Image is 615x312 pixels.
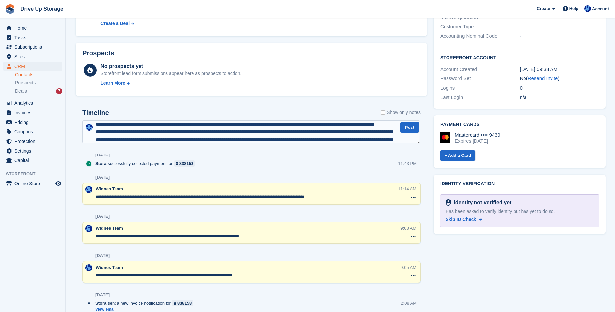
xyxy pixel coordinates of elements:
img: Identity Verification Ready [446,199,451,206]
img: Widnes Team [86,124,93,131]
span: Create [537,5,550,12]
a: menu [3,62,62,71]
div: Identity not verified yet [451,199,511,207]
a: Contacts [15,72,62,78]
div: 838158 [179,160,193,167]
div: 11:14 AM [398,186,416,192]
span: Online Store [14,179,54,188]
span: Help [569,5,578,12]
img: Widnes Team [584,5,591,12]
div: 11:43 PM [398,160,417,167]
h2: Identity verification [440,181,599,186]
a: Skip ID Check [446,216,482,223]
div: [DATE] [95,153,110,158]
span: Prospects [15,80,36,86]
div: 2:08 AM [401,300,417,306]
span: Deals [15,88,27,94]
div: [DATE] [95,253,110,258]
a: menu [3,118,62,127]
h2: Storefront Account [440,54,599,61]
div: No [520,75,599,82]
div: sent a new invoice notification for [95,300,196,306]
span: Account [592,6,609,12]
span: Skip ID Check [446,217,476,222]
div: 838158 [177,300,192,306]
div: Customer Type [440,23,520,31]
span: Widnes Team [96,186,123,191]
h2: Payment cards [440,122,599,127]
a: menu [3,23,62,33]
input: Show only notes [381,109,385,116]
div: Account Created [440,66,520,73]
div: 9:08 AM [400,225,416,231]
img: Widnes Team [85,264,92,271]
span: Widnes Team [96,265,123,270]
div: [DATE] [95,214,110,219]
div: [DATE] [95,175,110,180]
img: Widnes Team [85,186,92,193]
a: Prospects [15,79,62,86]
div: Accounting Nominal Code [440,32,520,40]
span: Invoices [14,108,54,117]
a: menu [3,52,62,61]
a: Deals 7 [15,88,62,95]
span: Settings [14,146,54,156]
h2: Prospects [82,49,114,57]
a: menu [3,137,62,146]
span: CRM [14,62,54,71]
div: Create a Deal [100,20,130,27]
div: 7 [56,88,62,94]
div: - [520,32,599,40]
a: Learn More [100,80,241,87]
span: Sites [14,52,54,61]
div: successfully collected payment for [95,160,198,167]
div: Mastercard •••• 9439 [455,132,500,138]
img: Widnes Team [85,225,92,232]
div: Logins [440,84,520,92]
label: Show only notes [381,109,421,116]
span: Subscriptions [14,43,54,52]
a: 838158 [174,160,195,167]
div: [DATE] [95,292,110,298]
div: 0 [520,84,599,92]
span: ( ) [526,75,560,81]
div: Has been asked to verify identity but has yet to do so. [446,208,594,215]
a: menu [3,99,62,108]
div: - [520,23,599,31]
span: Stora [95,300,106,306]
a: menu [3,33,62,42]
button: Post [400,122,419,133]
span: Capital [14,156,54,165]
img: Mastercard Logo [440,132,450,143]
span: Home [14,23,54,33]
a: menu [3,156,62,165]
a: menu [3,179,62,188]
span: Pricing [14,118,54,127]
a: + Add a Card [440,150,475,161]
div: 9:05 AM [400,264,416,270]
a: Drive Up Storage [18,3,66,14]
span: Stora [95,160,106,167]
div: Last Login [440,94,520,101]
a: menu [3,108,62,117]
div: Storefront lead form submissions appear here as prospects to action. [100,70,241,77]
span: Widnes Team [96,226,123,231]
div: No prospects yet [100,62,241,70]
a: 838158 [172,300,193,306]
div: Expires [DATE] [455,138,500,144]
a: Create a Deal [100,20,238,27]
h2: Timeline [82,109,109,117]
span: Analytics [14,99,54,108]
img: stora-icon-8386f47178a22dfd0bd8f6a31ec36ba5ce8667c1dd55bd0f319d3a0aa187defe.svg [5,4,15,14]
div: n/a [520,94,599,101]
a: menu [3,146,62,156]
span: Storefront [6,171,65,177]
a: Resend Invite [528,75,558,81]
a: menu [3,43,62,52]
a: Preview store [54,180,62,187]
span: Coupons [14,127,54,136]
div: Password Set [440,75,520,82]
a: menu [3,127,62,136]
span: Tasks [14,33,54,42]
div: [DATE] 09:38 AM [520,66,599,73]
